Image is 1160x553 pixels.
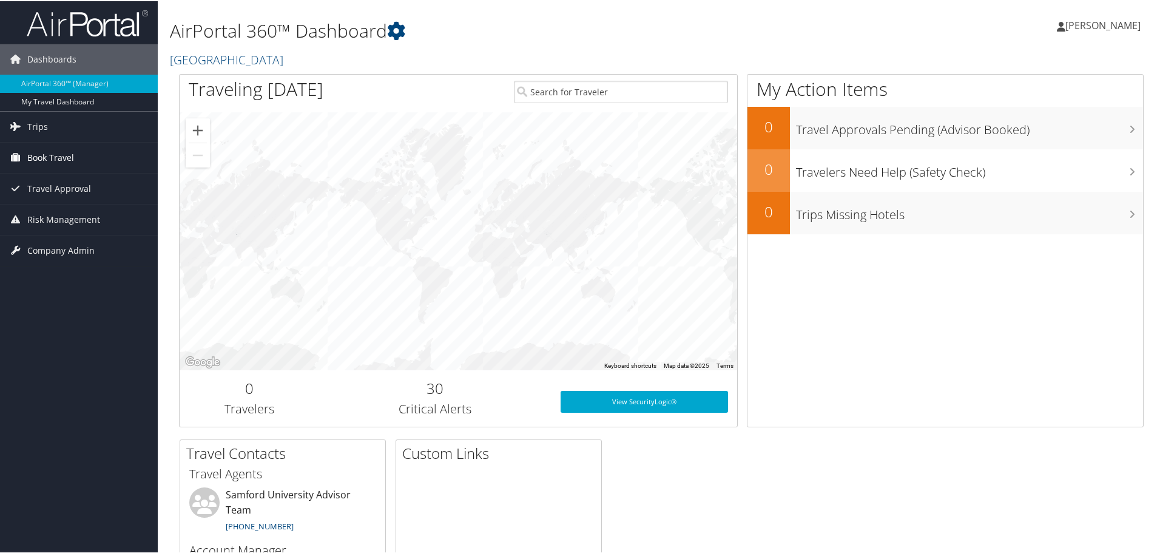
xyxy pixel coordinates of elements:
[514,80,728,102] input: Search for Traveler
[561,390,728,412] a: View SecurityLogic®
[226,520,294,531] a: [PHONE_NUMBER]
[796,157,1143,180] h3: Travelers Need Help (Safety Check)
[328,399,542,416] h3: Critical Alerts
[170,17,825,42] h1: AirPortal 360™ Dashboard
[796,199,1143,222] h3: Trips Missing Hotels
[27,43,76,73] span: Dashboards
[183,353,223,369] a: Open this area in Google Maps (opens a new window)
[402,442,601,463] h2: Custom Links
[747,158,790,178] h2: 0
[183,486,382,536] li: Samford University Advisor Team
[189,464,376,481] h3: Travel Agents
[27,203,100,234] span: Risk Management
[170,50,286,67] a: [GEOGRAPHIC_DATA]
[747,148,1143,191] a: 0Travelers Need Help (Safety Check)
[747,200,790,221] h2: 0
[27,234,95,265] span: Company Admin
[328,377,542,398] h2: 30
[189,399,310,416] h3: Travelers
[27,172,91,203] span: Travel Approval
[27,141,74,172] span: Book Travel
[183,353,223,369] img: Google
[1065,18,1141,31] span: [PERSON_NAME]
[27,110,48,141] span: Trips
[717,361,733,368] a: Terms (opens in new tab)
[747,75,1143,101] h1: My Action Items
[747,106,1143,148] a: 0Travel Approvals Pending (Advisor Booked)
[747,115,790,136] h2: 0
[747,191,1143,233] a: 0Trips Missing Hotels
[1057,6,1153,42] a: [PERSON_NAME]
[186,442,385,463] h2: Travel Contacts
[796,114,1143,137] h3: Travel Approvals Pending (Advisor Booked)
[186,142,210,166] button: Zoom out
[189,377,310,398] h2: 0
[604,361,656,369] button: Keyboard shortcuts
[664,361,709,368] span: Map data ©2025
[189,75,323,101] h1: Traveling [DATE]
[186,117,210,141] button: Zoom in
[27,8,148,36] img: airportal-logo.png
